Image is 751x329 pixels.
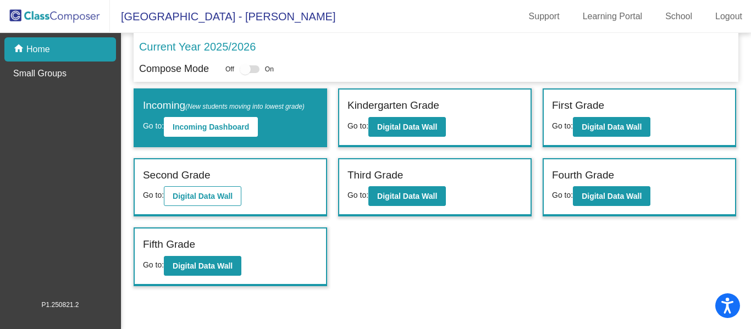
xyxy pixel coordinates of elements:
[143,260,164,269] span: Go to:
[656,8,701,25] a: School
[143,98,305,114] label: Incoming
[143,237,195,253] label: Fifth Grade
[377,192,437,200] b: Digital Data Wall
[552,98,604,114] label: First Grade
[574,8,651,25] a: Learning Portal
[110,8,335,25] span: [GEOGRAPHIC_DATA] - [PERSON_NAME]
[347,121,368,130] span: Go to:
[164,256,241,276] button: Digital Data Wall
[139,38,256,55] p: Current Year 2025/2026
[173,192,233,200] b: Digital Data Wall
[582,192,642,200] b: Digital Data Wall
[13,43,26,56] mat-icon: home
[377,122,437,131] b: Digital Data Wall
[368,117,446,137] button: Digital Data Wall
[520,8,568,25] a: Support
[573,117,650,137] button: Digital Data Wall
[552,121,573,130] span: Go to:
[225,64,234,74] span: Off
[139,62,209,76] p: Compose Mode
[552,168,614,183] label: Fourth Grade
[173,122,249,131] b: Incoming Dashboard
[13,67,67,80] p: Small Groups
[173,261,233,270] b: Digital Data Wall
[143,121,164,130] span: Go to:
[706,8,751,25] a: Logout
[347,191,368,199] span: Go to:
[185,103,305,110] span: (New students moving into lowest grade)
[26,43,50,56] p: Home
[347,168,403,183] label: Third Grade
[143,191,164,199] span: Go to:
[265,64,274,74] span: On
[164,186,241,206] button: Digital Data Wall
[143,168,211,183] label: Second Grade
[552,191,573,199] span: Go to:
[164,117,258,137] button: Incoming Dashboard
[582,122,642,131] b: Digital Data Wall
[368,186,446,206] button: Digital Data Wall
[573,186,650,206] button: Digital Data Wall
[347,98,439,114] label: Kindergarten Grade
